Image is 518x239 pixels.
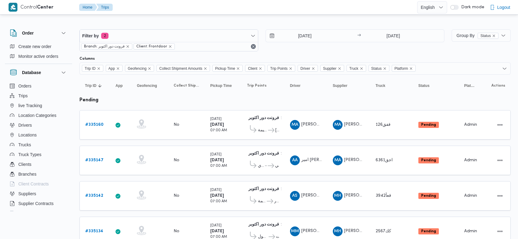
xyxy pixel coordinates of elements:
span: Platform [392,65,416,72]
small: 07:00 AM [210,129,227,132]
button: Remove Platform from selection in this group [409,67,413,70]
button: Order [10,29,67,37]
span: Trip Points [270,65,288,72]
button: Truck [373,81,410,91]
span: Supplier [323,65,336,72]
div: Muhammad Abadalamunam HIshm Isamaail [333,155,343,165]
span: 2 active filters [101,33,108,39]
span: Supplier Contracts [18,200,53,207]
a: #335142 [85,192,103,200]
b: Center [37,5,53,10]
span: Client: Frontdoor [134,43,175,50]
button: Supplier Contracts [7,199,70,208]
span: Driver [300,65,310,72]
span: Pickup Time [210,83,232,88]
span: Orders [18,82,31,90]
button: Remove Trip Points from selection in this group [289,67,292,70]
small: 10:48 PM [281,152,297,155]
b: [DATE] [210,123,224,127]
span: Geofencing [128,65,146,72]
span: Driver [298,65,318,72]
button: Drivers [7,120,70,130]
span: AS [292,191,297,201]
span: Status [480,33,491,39]
span: قعأ3942 [376,194,391,198]
span: [PERSON_NAME] [PERSON_NAME] [344,158,415,162]
span: Admin [464,229,477,233]
span: Location Categories [18,112,57,119]
div: No [174,193,179,199]
b: # 335142 [85,194,103,198]
button: Remove Truck from selection in this group [360,67,363,70]
button: Group ByStatusremove selected entity [452,29,511,42]
button: Supplier [330,81,367,91]
small: [DATE] [210,153,222,156]
button: Geofencing [134,81,165,91]
small: [DATE] [210,118,222,121]
span: MH [334,226,341,236]
button: Remove Trip ID from selection in this group [97,67,101,70]
b: فرونت دور اكتوبر [248,116,279,120]
b: # 335160 [85,123,104,127]
span: Status [478,33,498,39]
button: Logout [487,1,513,13]
div: → [357,34,361,38]
button: Truck Types [7,150,70,159]
div: Muhammad Abadalamunam HIshm Isamaail [333,120,343,130]
button: Database [10,69,67,76]
span: MH [334,191,341,201]
span: Drivers [18,121,32,129]
b: Pending [421,159,436,162]
span: Platform [464,83,475,88]
button: Actions [495,120,505,130]
button: Remove Status from selection in this group [383,67,387,70]
button: Filter by2 active filters [80,30,258,42]
span: Trip Points [267,65,295,72]
span: Driver [290,83,301,88]
button: live Tracking [7,101,70,110]
span: live Tracking [18,102,42,109]
span: Filter by [82,32,99,39]
input: Press the down key to open a popover containing a calendar. [363,30,424,42]
button: Create new order [7,42,70,51]
span: Admin [464,123,477,127]
span: Clients [18,161,31,168]
input: Press the down key to open a popover containing a calendar. [266,30,335,42]
span: [PERSON_NAME] [PERSON_NAME] [344,122,415,126]
span: App [116,83,123,88]
span: MA [334,120,341,130]
span: Supplier [333,83,347,88]
button: Open list of options [502,66,507,71]
span: Pickup Time [212,65,243,72]
b: # 335134 [85,229,103,233]
span: Client: Frontdoor [136,44,167,49]
span: [PERSON_NAME] [PERSON_NAME] [301,122,372,126]
b: Pending [421,194,436,198]
span: كارفور فرع البارون سيتي [275,162,279,170]
b: [DATE] [210,158,224,162]
span: قفق126 [376,123,391,127]
span: Trucks [18,141,31,148]
span: Status [418,83,430,88]
div: Ahmad Saad Muhammad Said Shbak [290,191,300,201]
span: Suppliers [18,190,36,197]
span: كارفور شبرا الخيمة [258,198,266,205]
h3: Database [22,69,41,76]
span: Branches [18,170,36,178]
button: Actions [495,191,505,201]
iframe: chat widget [6,215,26,233]
b: # 335147 [85,158,104,162]
button: Driver [288,81,324,91]
span: Trip ID [82,65,103,72]
small: 10:48 PM [281,223,297,226]
button: Pickup Time [208,81,238,91]
div: Martdha Muhammad Alhusan Yousf [290,226,300,236]
span: Monitor active orders [18,53,58,60]
span: Trips [18,92,28,99]
button: Locations [7,130,70,140]
b: [DATE] [210,194,224,198]
span: [PERSON_NAME] [301,229,336,233]
a: #335134 [85,228,103,235]
span: امير [PERSON_NAME] [PERSON_NAME] [301,158,381,162]
span: كك2567 [376,229,391,233]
